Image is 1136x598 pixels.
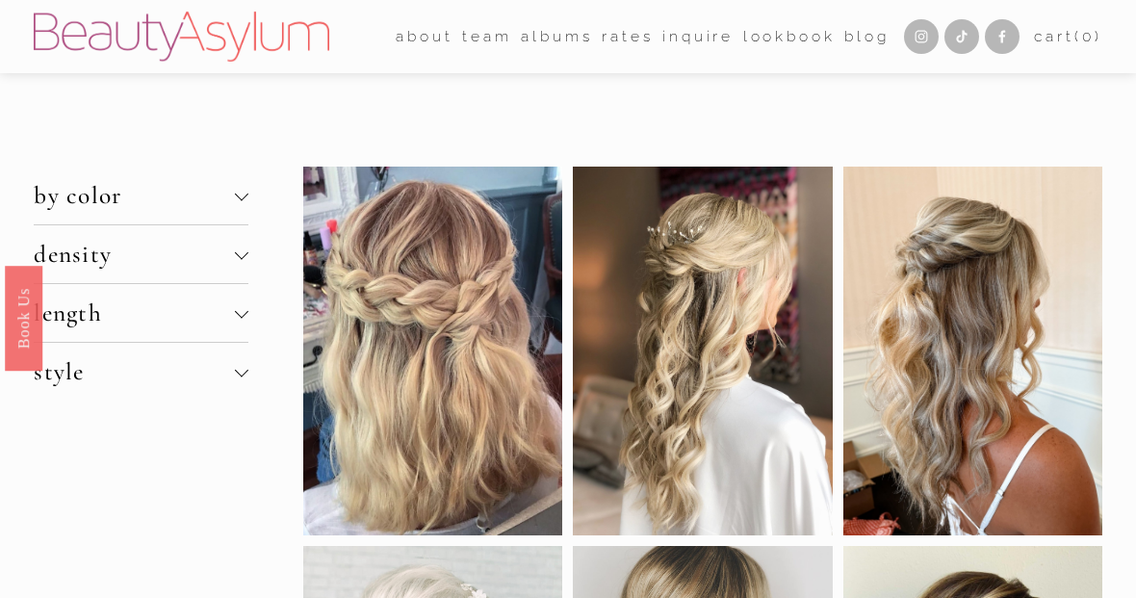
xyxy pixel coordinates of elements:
[844,21,890,51] a: Blog
[462,21,512,51] a: folder dropdown
[396,23,452,50] span: about
[462,23,512,50] span: team
[1074,27,1102,45] span: ( )
[521,21,592,51] a: albums
[944,19,979,54] a: TikTok
[5,265,42,370] a: Book Us
[34,225,247,283] button: density
[602,21,653,51] a: Rates
[904,19,939,54] a: Instagram
[34,284,247,342] button: length
[34,357,234,386] span: style
[34,12,329,62] img: Beauty Asylum | Bridal Hair &amp; Makeup Charlotte &amp; Atlanta
[743,21,836,51] a: Lookbook
[34,240,234,269] span: density
[34,343,247,401] button: style
[985,19,1020,54] a: Facebook
[34,299,234,327] span: length
[1034,23,1101,50] a: 0 items in cart
[396,21,452,51] a: folder dropdown
[1082,27,1095,45] span: 0
[662,21,734,51] a: Inquire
